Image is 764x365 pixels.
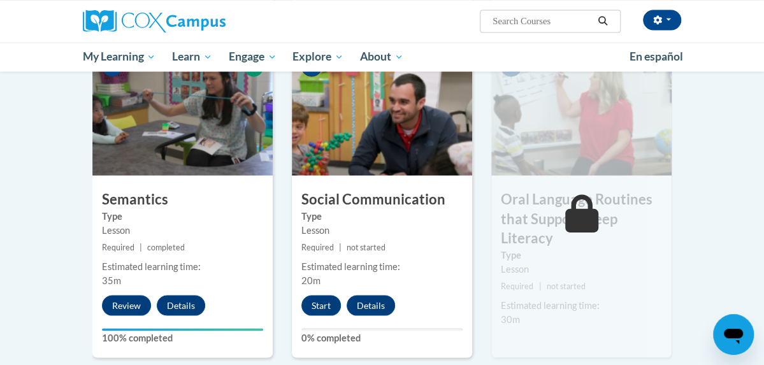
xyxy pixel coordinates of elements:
span: Required [501,281,533,290]
div: Lesson [102,223,263,237]
div: Estimated learning time: [501,298,662,312]
label: 0% completed [301,331,463,345]
a: My Learning [75,42,164,71]
button: Start [301,295,341,315]
span: 35m [102,275,121,285]
div: Lesson [501,262,662,276]
h3: Semantics [92,189,273,209]
img: Cox Campus [83,10,226,32]
button: Review [102,295,151,315]
span: About [360,49,403,64]
iframe: Button to launch messaging window [713,314,754,355]
span: Explore [292,49,343,64]
button: Account Settings [643,10,681,30]
div: Your progress [102,328,263,331]
span: not started [347,242,386,252]
button: Details [157,295,205,315]
button: Details [347,295,395,315]
span: Learn [172,49,212,64]
div: Lesson [301,223,463,237]
span: My Learning [82,49,155,64]
a: About [352,42,412,71]
a: Engage [220,42,285,71]
a: Explore [284,42,352,71]
a: En español [621,43,691,70]
span: 20m [301,275,321,285]
label: Type [102,209,263,223]
label: Type [301,209,463,223]
input: Search Courses [491,13,593,29]
a: Cox Campus [83,10,270,32]
img: Course Image [92,48,273,175]
span: | [339,242,342,252]
span: Required [301,242,334,252]
span: Engage [229,49,277,64]
h3: Oral Language Routines that Support Deep Literacy [491,189,672,248]
span: completed [147,242,185,252]
div: Main menu [73,42,691,71]
span: En español [630,50,683,63]
img: Course Image [292,48,472,175]
span: 30m [501,313,520,324]
span: | [538,281,541,290]
label: 100% completed [102,331,263,345]
span: not started [547,281,586,290]
label: Type [501,248,662,262]
a: Learn [164,42,220,71]
img: Course Image [491,48,672,175]
div: Estimated learning time: [102,259,263,273]
h3: Social Communication [292,189,472,209]
button: Search [593,13,612,29]
span: Required [102,242,134,252]
span: | [140,242,142,252]
div: Estimated learning time: [301,259,463,273]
